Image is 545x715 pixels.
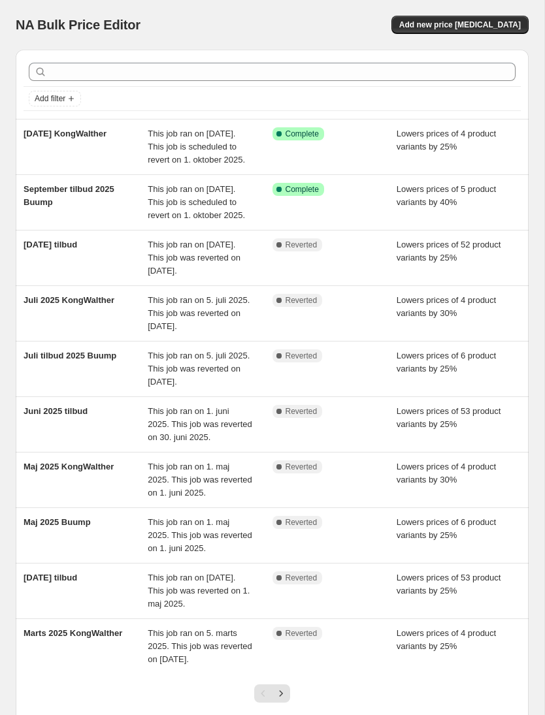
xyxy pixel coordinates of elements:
span: Lowers prices of 4 product variants by 30% [397,462,496,485]
button: Next [272,684,290,703]
span: Juli tilbud 2025 Buump [24,351,116,360]
span: Reverted [286,517,318,528]
span: Juni 2025 tilbud [24,406,88,416]
span: Marts 2025 KongWalther [24,628,122,638]
span: Lowers prices of 5 product variants by 40% [397,184,496,207]
span: Lowers prices of 4 product variants by 25% [397,129,496,151]
span: Lowers prices of 52 product variants by 25% [397,240,501,262]
span: Maj 2025 Buump [24,517,91,527]
span: Lowers prices of 53 product variants by 25% [397,406,501,429]
span: Reverted [286,628,318,639]
span: Reverted [286,295,318,306]
span: This job ran on [DATE]. This job was reverted on [DATE]. [148,240,240,276]
span: This job ran on 1. maj 2025. This job was reverted on 1. juni 2025. [148,462,252,498]
span: Reverted [286,573,318,583]
span: Maj 2025 KongWalther [24,462,114,471]
span: This job ran on 5. juli 2025. This job was reverted on [DATE]. [148,351,250,387]
span: This job ran on 5. marts 2025. This job was reverted on [DATE]. [148,628,252,664]
span: This job ran on 1. maj 2025. This job was reverted on 1. juni 2025. [148,517,252,553]
span: Reverted [286,240,318,250]
span: Lowers prices of 53 product variants by 25% [397,573,501,596]
span: Lowers prices of 6 product variants by 25% [397,517,496,540]
span: Reverted [286,351,318,361]
span: September tilbud 2025 Buump [24,184,114,207]
span: NA Bulk Price Editor [16,18,140,32]
span: Lowers prices of 4 product variants by 30% [397,295,496,318]
span: Reverted [286,462,318,472]
span: Complete [286,129,319,139]
span: This job ran on [DATE]. This job was reverted on 1. maj 2025. [148,573,250,609]
span: Reverted [286,406,318,417]
span: [DATE] KongWalther [24,129,107,138]
span: [DATE] tilbud [24,573,77,582]
span: Juli 2025 KongWalther [24,295,114,305]
span: This job ran on 1. juni 2025. This job was reverted on 30. juni 2025. [148,406,252,442]
span: [DATE] tilbud [24,240,77,249]
span: This job ran on [DATE]. This job is scheduled to revert on 1. oktober 2025. [148,184,245,220]
span: Lowers prices of 4 product variants by 25% [397,628,496,651]
span: This job ran on 5. juli 2025. This job was reverted on [DATE]. [148,295,250,331]
span: This job ran on [DATE]. This job is scheduled to revert on 1. oktober 2025. [148,129,245,165]
button: Add filter [29,91,81,106]
span: Add filter [35,93,65,104]
span: Add new price [MEDICAL_DATA] [399,20,521,30]
button: Add new price [MEDICAL_DATA] [391,16,529,34]
nav: Pagination [254,684,290,703]
span: Lowers prices of 6 product variants by 25% [397,351,496,373]
span: Complete [286,184,319,195]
